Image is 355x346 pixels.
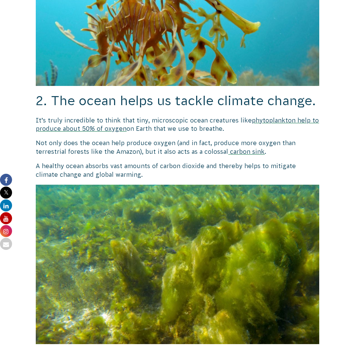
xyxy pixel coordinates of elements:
a: carbon sink [228,148,265,155]
span: Not only does the ocean help produce oxygen (and in fact, produce more oxygen than terrestrial fo... [36,139,296,155]
span: on Earth that we use to breathe. [126,125,224,132]
span: carbon sink [230,148,265,155]
span: . [265,148,266,155]
span: It’s truly incredible to think that tiny, microscopic ocean creatures like [36,117,252,124]
span: A healthy ocean absorbs vast amounts of carbon dioxide and thereby helps to mitigate climate chan... [36,162,296,178]
span: 2. The ocean helps us tackle climate change. [36,93,316,108]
